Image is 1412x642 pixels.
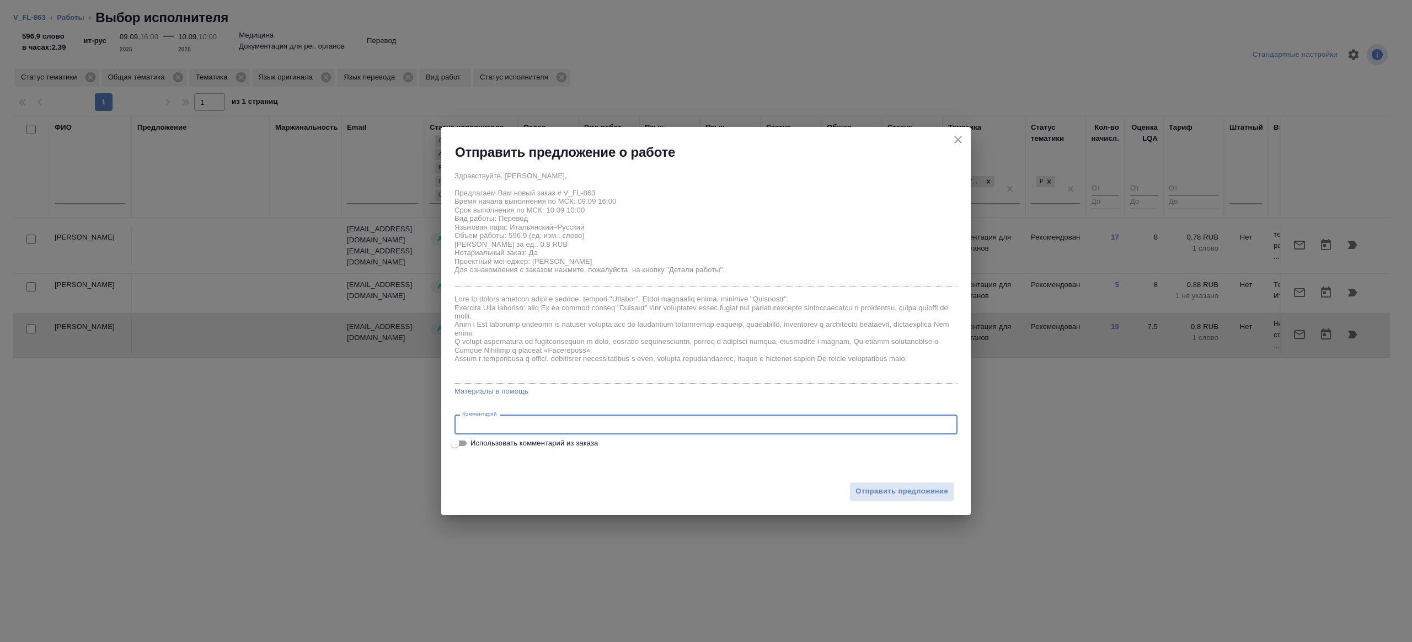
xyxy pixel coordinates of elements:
a: Материалы в помощь [454,386,958,397]
h2: Отправить предложение о работе [455,144,675,161]
span: Использовать комментарий из заказа [470,438,598,449]
span: Отправить предложение [855,485,948,498]
button: Отправить предложение [849,482,954,501]
textarea: Lore Ip dolors ametcon adipi e seddoe, tempori "Utlabor". Etdol magnaaliq enima, minimve "Quisnos... [454,295,958,380]
button: close [950,131,966,148]
textarea: Здравствуйте, [PERSON_NAME], Предлагаем Вам новый заказ # V_FL-863 Время начала выполнения по МСК... [454,172,958,283]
